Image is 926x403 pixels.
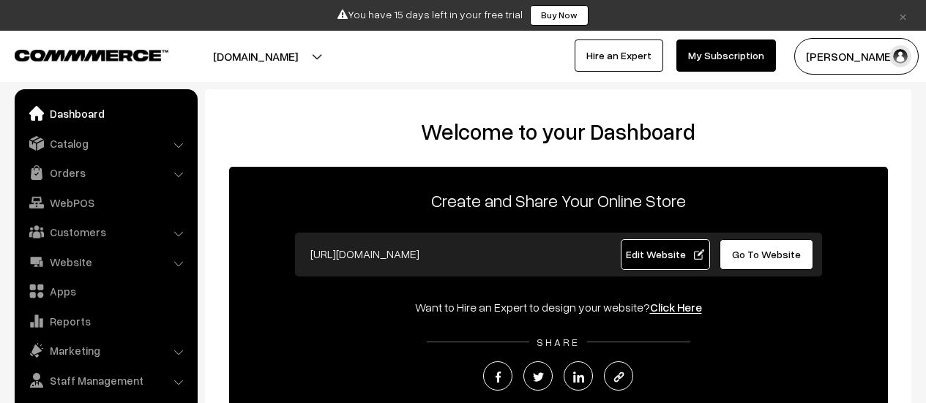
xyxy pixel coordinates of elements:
[18,159,193,186] a: Orders
[229,298,888,316] div: Want to Hire an Expert to design your website?
[18,249,193,275] a: Website
[650,300,702,315] a: Click Here
[530,5,589,26] a: Buy Now
[18,130,193,157] a: Catalog
[18,100,193,127] a: Dashboard
[15,45,143,63] a: COMMMERCE
[626,248,704,260] span: Edit Website
[732,248,801,260] span: Go To Website
[220,118,897,145] h2: Welcome to your Dashboard
[621,239,710,270] a: Edit Website
[889,45,911,67] img: user
[794,38,919,75] button: [PERSON_NAME]
[18,278,193,304] a: Apps
[18,367,193,393] a: Staff Management
[162,38,349,75] button: [DOMAIN_NAME]
[15,50,168,61] img: COMMMERCE
[229,187,888,214] p: Create and Share Your Online Store
[575,39,663,72] a: Hire an Expert
[18,308,193,334] a: Reports
[18,219,193,245] a: Customers
[5,5,921,26] div: You have 15 days left in your free trial
[18,189,193,216] a: WebPOS
[893,7,913,24] a: ×
[720,239,814,270] a: Go To Website
[676,39,776,72] a: My Subscription
[529,336,587,348] span: SHARE
[18,337,193,364] a: Marketing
